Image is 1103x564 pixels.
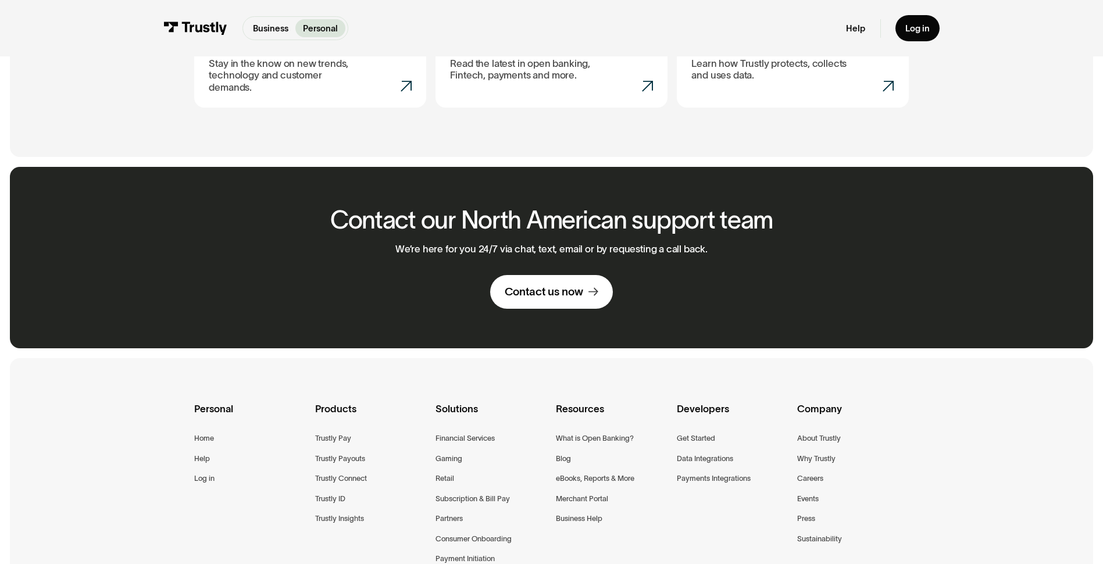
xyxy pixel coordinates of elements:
a: What is Open Banking? [556,432,634,445]
a: Partners [436,512,463,525]
div: Company [797,401,909,432]
a: Trustly Connect [315,472,367,485]
p: Read the latest in open banking, Fintech, payments and more. [450,58,607,81]
div: Log in [905,23,930,34]
a: Why Trustly [797,452,836,465]
img: Trustly Logo [163,22,227,35]
div: Solutions [436,401,547,432]
a: Trustly Insights [315,512,364,525]
a: Events [797,492,819,505]
div: Personal [194,401,305,432]
a: Data Integrations [677,452,733,465]
a: eBooks, Reports & MoreStay in the know on new trends, technology and customer demands. [194,20,426,108]
a: Help [194,452,210,465]
p: Personal [303,22,338,35]
a: Log in [194,472,215,485]
a: Blog [556,452,571,465]
p: Business [253,22,288,35]
a: Sustainability [797,533,842,545]
a: Retail [436,472,454,485]
a: Trustly Payouts [315,452,365,465]
a: Trustly BlogRead the latest in open banking, Fintech, payments and more. [436,20,667,108]
a: Get Started [677,432,715,445]
div: Products [315,401,427,432]
a: Help [846,23,865,34]
a: Subscription & Bill Pay [436,492,510,505]
a: Merchant Portal [556,492,608,505]
a: Business Help [556,512,602,525]
a: Personal [295,19,345,37]
p: We’re here for you 24/7 via chat, text, email or by requesting a call back. [395,243,708,255]
h2: Contact our North American support team [330,206,773,234]
a: Home [194,432,214,445]
a: Trustly Pay [315,432,351,445]
a: Log in [895,15,940,41]
a: Data & PrivacyLearn how Trustly protects, collects and uses data. [677,20,909,108]
div: Resources [556,401,667,432]
a: Press [797,512,815,525]
div: Contact us now [505,285,583,299]
a: Payments Integrations [677,472,751,485]
a: Gaming [436,452,462,465]
p: Stay in the know on new trends, technology and customer demands. [209,58,366,93]
a: About Trustly [797,432,841,445]
a: eBooks, Reports & More [556,472,634,485]
a: Consumer Onboarding [436,533,512,545]
p: Learn how Trustly protects, collects and uses data. [691,58,848,81]
div: Developers [677,401,788,432]
a: Careers [797,472,823,485]
a: Business [245,19,295,37]
a: Financial Services [436,432,495,445]
a: Contact us now [490,275,613,309]
a: Trustly ID [315,492,345,505]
